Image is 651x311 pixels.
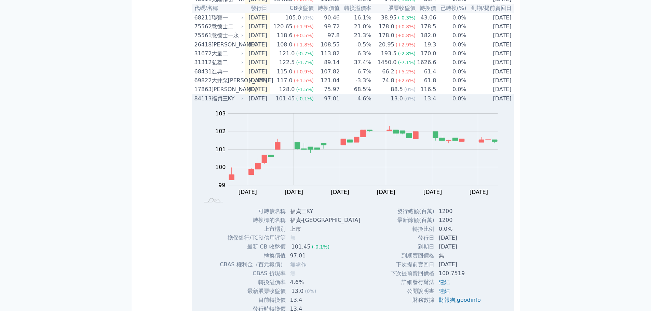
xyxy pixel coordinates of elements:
td: [DATE] [467,13,514,22]
td: 4.6% [340,94,372,103]
td: 轉換標的名稱 [219,216,286,225]
td: 最新餘額(百萬) [390,216,435,225]
td: 21.3% [340,31,372,40]
td: [DATE] [245,13,270,22]
div: 108.0 [275,41,294,49]
td: 財務數據 [390,296,435,305]
td: -3.3% [340,76,372,85]
th: CB收盤價 [270,4,314,13]
td: 0.0% [436,31,466,40]
td: CBAS 折現率 [219,269,286,278]
td: [DATE] [245,40,270,50]
div: 120.65 [272,23,294,31]
td: 182.0 [416,31,436,40]
span: 無 [290,270,296,277]
div: 意德士一永 [212,31,242,40]
div: 20.95 [377,41,396,49]
td: 無 [435,251,486,260]
tspan: [DATE] [377,189,395,195]
td: 0.0% [435,225,486,234]
td: 下次提前賣回價格 [390,269,435,278]
span: 無 [290,235,296,241]
td: 97.01 [314,94,340,103]
td: 113.82 [314,49,340,58]
td: 68.5% [340,85,372,94]
td: 發行日 [390,234,435,242]
td: 19.3 [416,40,436,50]
th: 已轉換(%) [436,4,466,13]
td: [DATE] [435,242,486,251]
td: [DATE] [245,58,270,67]
span: (+0.8%) [396,33,416,38]
td: 上市 [286,225,366,234]
g: Series [229,126,497,180]
div: 69822 [194,76,210,85]
tspan: [DATE] [285,189,303,195]
span: (-1.7%) [296,60,314,65]
td: 公開說明書 [390,287,435,296]
td: [DATE] [467,76,514,85]
td: 61.4 [416,67,436,76]
td: 0.0% [436,76,466,85]
td: 13.4 [416,94,436,103]
span: (-0.3%) [398,15,416,20]
div: 68211 [194,14,210,22]
div: 大井泵[PERSON_NAME] [212,76,242,85]
div: 117.0 [275,76,294,85]
td: -0.5% [340,40,372,50]
td: 0.0% [436,67,466,76]
div: [PERSON_NAME] [212,85,242,94]
div: 1450.0 [376,58,398,67]
td: 上市櫃別 [219,225,286,234]
div: 75561 [194,31,210,40]
div: 105.0 [284,14,302,22]
div: 大量二 [212,50,242,58]
td: 轉換溢價率 [219,278,286,287]
td: CBAS 權利金（百元報價） [219,260,286,269]
div: 意德士二 [212,23,242,31]
span: (+1.8%) [294,42,314,47]
td: 下次提前賣回日 [390,260,435,269]
td: 可轉債名稱 [219,207,286,216]
th: 股票收盤價 [372,4,416,13]
td: [DATE] [467,67,514,76]
span: (-2.8%) [398,51,416,56]
td: [DATE] [467,31,514,40]
div: 38.95 [380,14,398,22]
div: 193.5 [380,50,398,58]
div: 118.6 [275,31,294,40]
div: 26418 [194,41,210,49]
a: 財報狗 [439,297,455,303]
td: 13.4 [286,296,366,305]
a: 連結 [439,288,450,294]
tspan: 99 [218,182,225,188]
div: 31672 [194,50,210,58]
tspan: 103 [215,110,226,117]
td: 6.7% [340,67,372,76]
span: (0%) [404,96,416,101]
td: [DATE] [467,49,514,58]
td: 詳細發行辦法 [390,278,435,287]
td: 116.5 [416,85,436,94]
td: 100.7519 [435,269,486,278]
td: 89.14 [314,58,340,67]
div: 進典一 [212,68,242,76]
tspan: [DATE] [423,189,442,195]
td: [DATE] [245,76,270,85]
td: 轉換比例 [390,225,435,234]
div: [PERSON_NAME] [212,41,242,49]
td: 0.0% [436,94,466,103]
td: 1626.6 [416,58,436,67]
span: (-0.1%) [296,96,314,101]
tspan: 100 [215,164,226,170]
td: 福貞三KY [286,207,366,216]
span: (0%) [404,87,416,92]
div: 128.0 [278,85,296,94]
div: 66.2 [381,68,396,76]
td: 0.0% [436,58,466,67]
div: 122.5 [278,58,296,67]
th: 到期/提前賣回日 [467,4,514,13]
span: (+2.6%) [396,78,416,83]
span: (-0.7%) [296,51,314,56]
td: 1200 [435,207,486,216]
